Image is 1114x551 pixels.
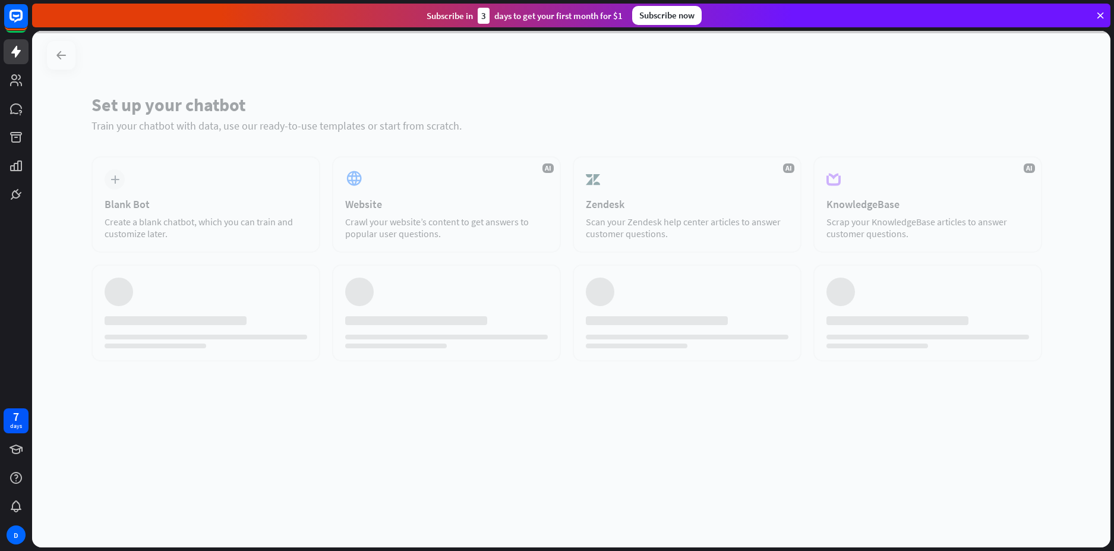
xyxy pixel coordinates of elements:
[4,408,29,433] a: 7 days
[427,8,623,24] div: Subscribe in days to get your first month for $1
[478,8,490,24] div: 3
[632,6,702,25] div: Subscribe now
[10,422,22,430] div: days
[7,525,26,544] div: D
[13,411,19,422] div: 7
